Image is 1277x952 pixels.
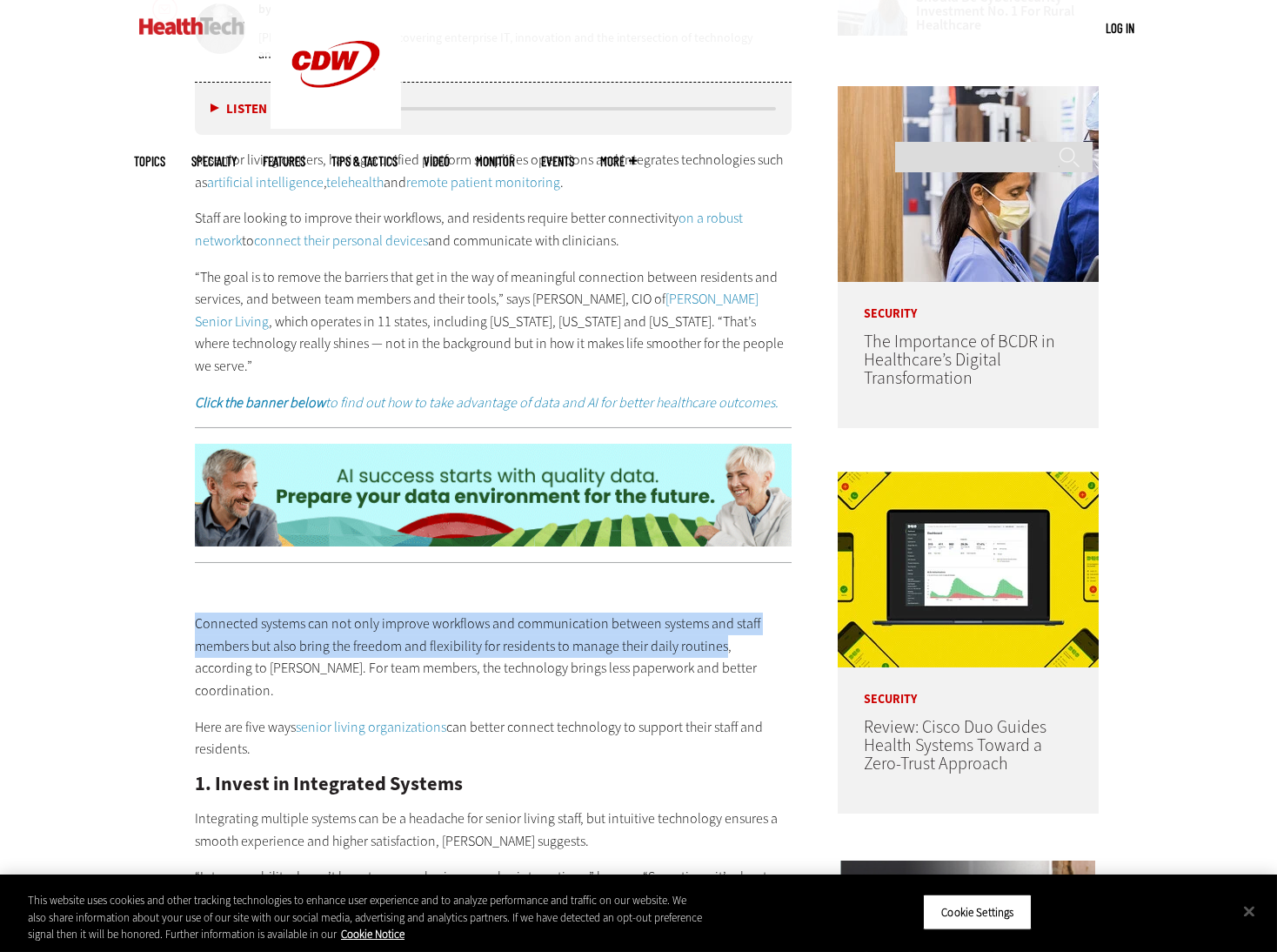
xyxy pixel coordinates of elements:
[864,330,1055,390] a: The Importance of BCDR in Healthcare’s Digital Transformation
[195,866,792,933] p: “Interoperability doesn’t have to mean chasing complex integrations,” he says. “Sometimes it’s ab...
[864,715,1046,775] a: Review: Cisco Duo Guides Health Systems Toward a Zero-Trust Approach
[195,207,792,251] p: Staff are looking to improve their workflows, and residents require better connectivity to and co...
[195,393,325,412] strong: Click the banner below
[195,808,792,852] p: Integrating multiple systems can be a headache for senior living staff, but intuitive technology ...
[134,155,165,168] span: Topics
[1106,20,1134,36] a: Log in
[326,173,384,191] a: telehealth
[838,667,1099,706] p: Security
[331,155,398,168] a: Tips & Tactics
[838,282,1099,320] p: Security
[195,290,759,331] a: [PERSON_NAME] Senior Living
[28,892,702,943] div: This website uses cookies and other tracking technologies to enhance user experience and to analy...
[139,17,244,35] img: Home
[541,155,574,168] a: Events
[838,472,1099,667] img: Cisco Duo
[476,155,515,168] a: MonITor
[207,173,324,191] a: artificial intelligence
[341,927,404,942] a: More information about your privacy
[195,613,792,701] p: Connected systems can not only improve workflows and communication between systems and staff memb...
[406,173,560,191] a: remote patient monitoring
[254,231,428,250] a: connect their personal devices
[271,115,401,133] a: CDW
[195,716,792,761] p: Here are five ways can better connect technology to support their staff and residents.
[195,393,779,412] a: Click the banner belowto find out how to take advantage of data and AI for better healthcare outc...
[1106,19,1134,37] div: User menu
[923,894,1032,930] button: Cookie Settings
[195,393,779,412] em: to find out how to take advantage of data and AI for better healthcare outcomes.
[600,155,637,168] span: More
[296,718,446,736] a: senior living organizations
[195,444,792,546] img: ht-dataandai-animated-2025-prepare-desktop
[838,86,1099,282] img: Doctors reviewing tablet
[1230,892,1268,930] button: Close
[263,155,305,168] a: Features
[195,266,792,378] p: “The goal is to remove the barriers that get in the way of meaningful connection between resident...
[195,774,792,794] h2: 1. Invest in Integrated Systems
[191,155,237,168] span: Specialty
[424,155,450,168] a: Video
